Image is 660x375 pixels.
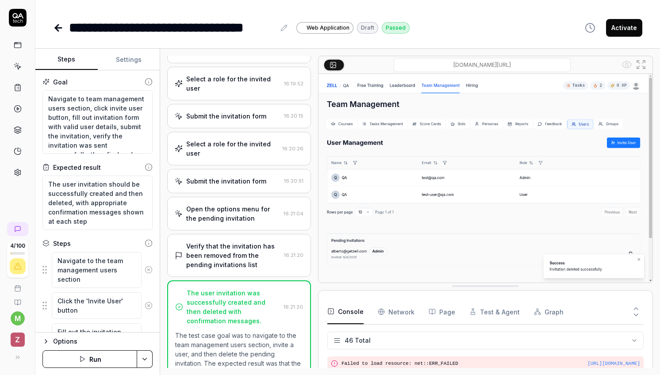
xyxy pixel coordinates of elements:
button: Remove step [142,261,156,279]
button: Show all interative elements [620,57,634,72]
time: 16:21:04 [284,210,303,217]
a: New conversation [7,222,28,236]
button: Open in full screen [634,57,648,72]
time: 16:20:26 [282,145,303,152]
div: Suggestions [42,252,153,288]
div: Options [53,336,153,347]
button: Activate [606,19,642,37]
time: 16:19:52 [284,80,303,87]
button: Remove step [142,328,156,345]
div: Select a role for the invited user [186,74,280,93]
button: Options [42,336,153,347]
span: Web Application [307,24,349,32]
div: Suggestions [42,323,153,350]
button: Console [327,299,364,324]
button: Z [4,325,31,348]
a: Documentation [4,292,31,306]
div: Submit the invitation form [186,176,266,186]
time: 16:21:20 [284,252,303,258]
div: Suggestions [42,292,153,319]
div: Open the options menu for the pending invitation [186,204,280,223]
button: Page [429,299,455,324]
button: Test & Agent [469,299,520,324]
a: Book a call with us [4,278,31,292]
button: [URL][DOMAIN_NAME] [587,360,640,367]
img: Screenshot [318,74,652,283]
div: Passed [382,22,410,34]
button: m [11,311,25,325]
button: Steps [35,49,98,70]
div: Verify that the invitation has been removed from the pending invitations list [186,241,280,269]
button: Settings [98,49,160,70]
span: Z [11,333,25,347]
div: Goal [53,77,68,87]
time: 16:21:20 [284,304,303,310]
time: 16:20:15 [284,113,303,119]
div: Expected result [53,163,101,172]
div: The user invitation was successfully created and then deleted with confirmation messages. [187,288,280,325]
div: Submit the invitation form [186,111,266,121]
div: Draft [357,22,378,34]
pre: Failed to load resource: net::ERR_FAILED [342,360,640,367]
time: 16:20:51 [284,178,303,184]
button: Graph [534,299,564,324]
a: Web Application [296,22,353,34]
div: Steps [53,239,71,248]
button: View version history [579,19,601,37]
button: Run [42,350,137,368]
span: 4 / 100 [10,243,25,249]
button: Network [378,299,414,324]
div: Select a role for the invited user [186,139,278,158]
button: Remove step [142,297,156,314]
